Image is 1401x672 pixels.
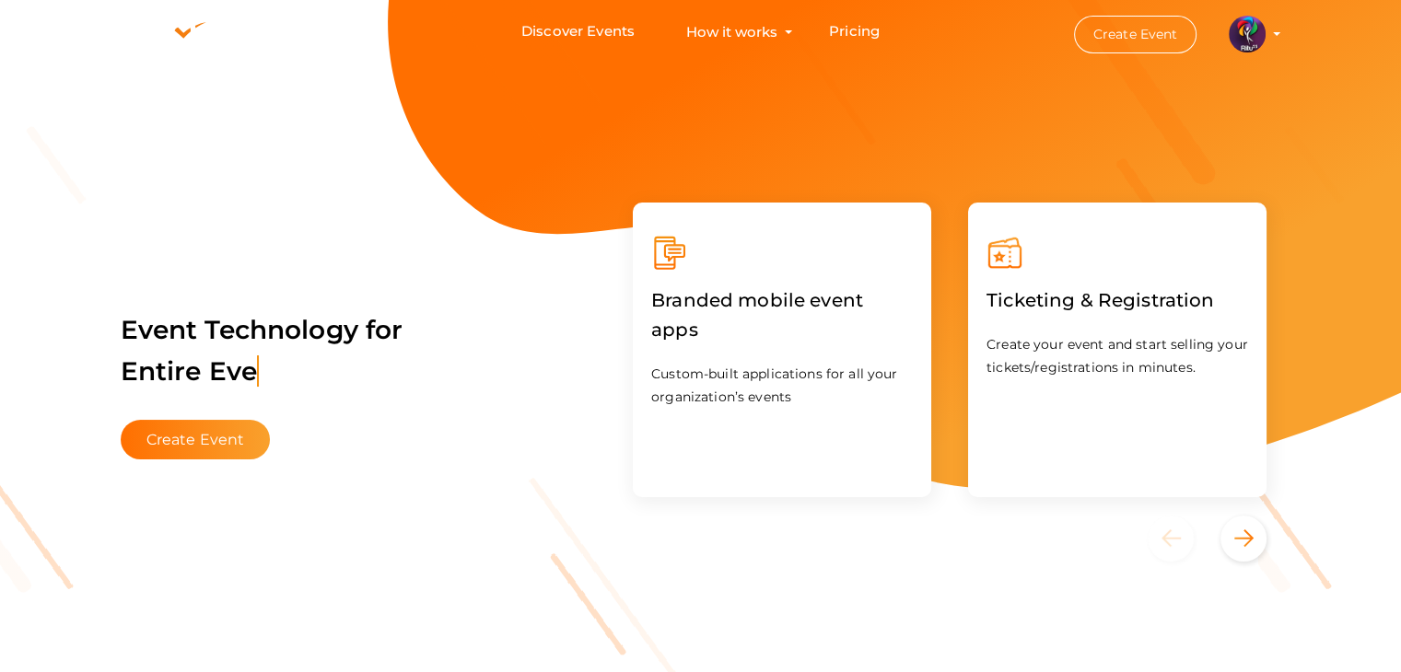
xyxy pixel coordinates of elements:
img: 5BK8ZL5P_small.png [1229,16,1266,52]
p: Create your event and start selling your tickets/registrations in minutes. [987,333,1248,379]
a: Pricing [829,15,880,49]
span: Entire Eve [121,355,259,387]
a: Ticketing & Registration [987,293,1214,310]
button: Create Event [1074,16,1197,53]
a: Discover Events [521,15,635,49]
a: Branded mobile event apps [651,322,913,340]
button: Next [1220,516,1267,562]
button: How it works [681,15,783,49]
label: Event Technology for [121,286,403,415]
label: Ticketing & Registration [987,272,1214,329]
label: Branded mobile event apps [651,272,913,358]
button: Create Event [121,420,271,459]
p: Custom-built applications for all your organization’s events [651,363,913,409]
button: Previous [1148,516,1217,562]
